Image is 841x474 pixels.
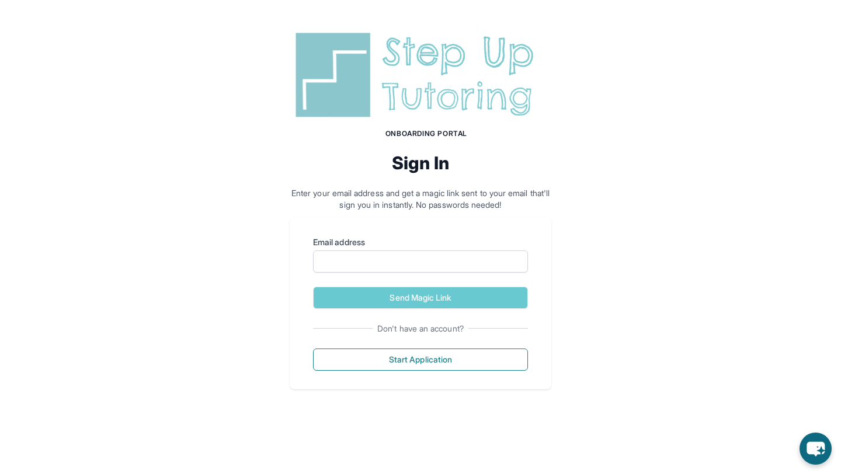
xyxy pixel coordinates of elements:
[290,187,551,211] p: Enter your email address and get a magic link sent to your email that'll sign you in instantly. N...
[313,287,528,309] button: Send Magic Link
[290,152,551,173] h2: Sign In
[313,236,528,248] label: Email address
[313,348,528,371] button: Start Application
[800,433,832,465] button: chat-button
[373,323,468,334] span: Don't have an account?
[290,28,551,122] img: Step Up Tutoring horizontal logo
[301,129,551,138] h1: Onboarding Portal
